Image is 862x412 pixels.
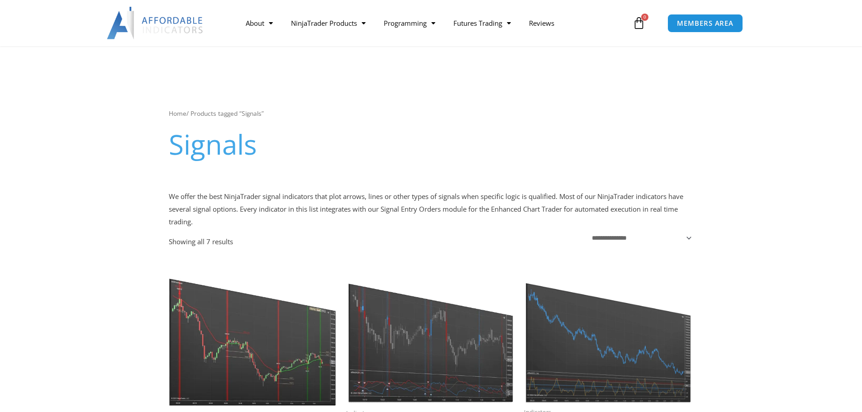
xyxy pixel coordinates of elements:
img: LogoAI | Affordable Indicators – NinjaTrader [107,7,204,39]
a: MEMBERS AREA [667,14,743,33]
span: 0 [641,14,648,21]
h1: Signals [169,125,694,163]
img: Best ADX Indicator [346,261,515,404]
p: Showing all 7 results [169,238,233,245]
p: We offer the best NinjaTrader signal indicators that plot arrows, lines or other types of signals... [169,190,694,228]
span: MEMBERS AREA [677,20,733,27]
a: Reviews [520,13,563,33]
img: Best CCI Indicator [524,261,693,403]
a: Programming [375,13,444,33]
nav: Breadcrumb [169,108,694,119]
a: NinjaTrader Products [282,13,375,33]
a: 0 [619,10,659,36]
a: About [237,13,282,33]
nav: Menu [237,13,630,33]
a: Home [169,109,186,118]
img: First Touch Signals 1 [169,261,338,406]
a: Futures Trading [444,13,520,33]
select: Shop order [586,232,693,244]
